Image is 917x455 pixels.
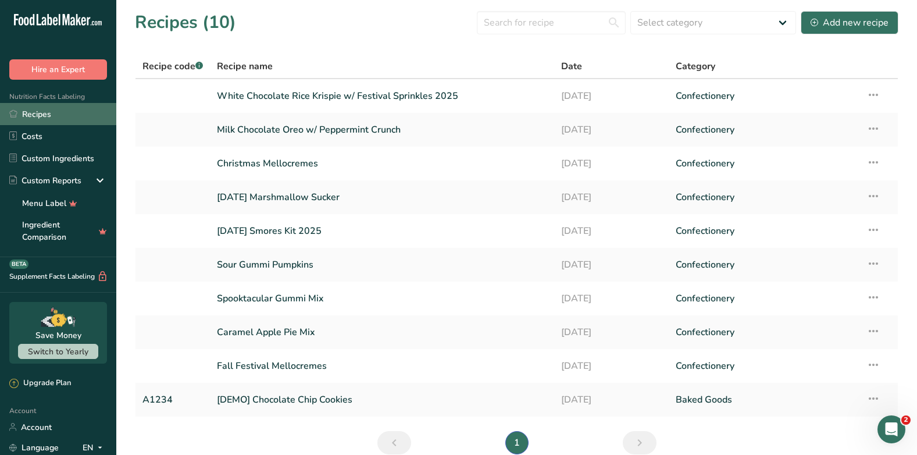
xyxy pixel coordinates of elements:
a: Sour Gummi Pumpkins [217,253,547,277]
div: EN [83,440,107,454]
button: Hire an Expert [9,59,107,80]
a: Confectionery [676,320,853,344]
a: Caramel Apple Pie Mix [217,320,547,344]
a: Milk Chocolate Oreo w/ Peppermint Crunch [217,118,547,142]
span: Switch to Yearly [28,346,88,357]
a: Confectionery [676,219,853,243]
a: Spooktacular Gummi Mix [217,286,547,311]
a: A1234 [142,388,203,412]
a: Confectionery [676,84,853,108]
a: [DATE] [561,118,662,142]
h1: Recipes (10) [135,9,236,35]
a: [DATE] [561,388,662,412]
a: [DATE] [561,219,662,243]
a: [DATE] [561,84,662,108]
a: Previous page [377,431,411,454]
div: Custom Reports [9,175,81,187]
button: Switch to Yearly [18,344,98,359]
span: Date [561,59,582,73]
span: Recipe code [142,60,203,73]
a: [DATE] [561,320,662,344]
div: BETA [9,260,28,269]
a: [DATE] Marshmallow Sucker [217,185,547,209]
div: Add new recipe [811,16,889,30]
a: Confectionery [676,286,853,311]
a: Confectionery [676,118,853,142]
a: Baked Goods [676,388,853,412]
a: Next page [623,431,656,454]
a: Confectionery [676,354,853,378]
a: [DATE] [561,286,662,311]
iframe: Intercom live chat [877,415,905,443]
a: Confectionery [676,253,853,277]
a: [DATE] [561,151,662,176]
div: Upgrade Plan [9,378,71,389]
span: Category [676,59,715,73]
input: Search for recipe [477,11,626,34]
a: [DATE] [561,354,662,378]
a: [DATE] [561,185,662,209]
div: Save Money [35,329,81,342]
span: Recipe name [217,59,273,73]
a: [DATE] Smores Kit 2025 [217,219,547,243]
a: Fall Festival Mellocremes [217,354,547,378]
span: 2 [901,415,911,425]
a: [DEMO] Chocolate Chip Cookies [217,388,547,412]
a: White Chocolate Rice Krispie w/ Festival Sprinkles 2025 [217,84,547,108]
a: [DATE] [561,253,662,277]
a: Confectionery [676,151,853,176]
a: Confectionery [676,185,853,209]
a: Christmas Mellocremes [217,151,547,176]
button: Add new recipe [801,11,898,34]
